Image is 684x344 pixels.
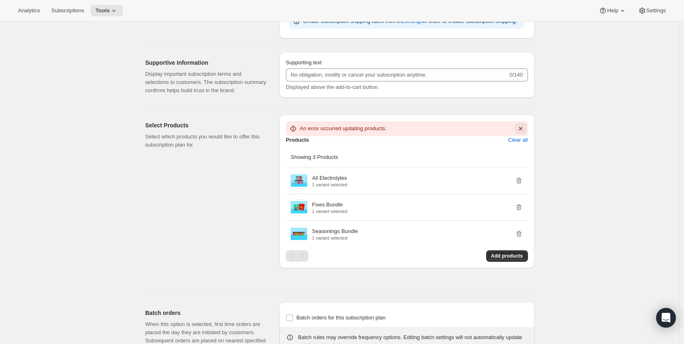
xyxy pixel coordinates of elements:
[286,250,308,262] nav: Pagination
[515,123,526,134] button: Dismiss notification
[145,70,266,95] p: Display important subscription terms and selections to customers. The subscription summary confir...
[291,154,338,160] span: Showing 3 Products
[145,309,266,317] h2: Batch orders
[95,7,110,14] span: Tools
[300,124,387,133] p: An error occurred updating products.
[286,136,309,144] p: Products
[503,134,533,147] button: Clear all
[286,84,379,90] span: Displayed above the add-to-cart button.
[312,182,347,187] p: 1 variant selected
[312,227,358,235] p: Seasonings Bundle
[312,201,343,209] p: Fixes Bundle
[91,5,123,16] button: Tools
[646,7,666,14] span: Settings
[286,68,508,81] input: No obligation, modify or cancel your subscription anytime.
[633,5,671,16] button: Settings
[145,133,266,149] p: Select which products you would like to offer this subscription plan for.
[486,250,528,262] button: Add products
[145,59,266,67] h2: Supportive Information
[286,59,322,66] span: Supporting text
[312,174,347,182] p: All Electrolytes
[303,18,517,24] span: Create subscription shipping rates from the in order to enable subscription shipping.
[312,209,347,214] p: 1 variant selected
[46,5,89,16] button: Subscriptions
[594,5,631,16] button: Help
[51,7,84,14] span: Subscriptions
[656,308,676,328] div: Open Intercom Messenger
[312,235,358,240] p: 1 variant selected
[13,5,45,16] button: Analytics
[18,7,40,14] span: Analytics
[607,7,618,14] span: Help
[508,136,528,144] span: Clear all
[145,121,266,129] h2: Select Products
[297,315,386,321] span: Batch orders for this subscription plan
[491,253,523,259] span: Add products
